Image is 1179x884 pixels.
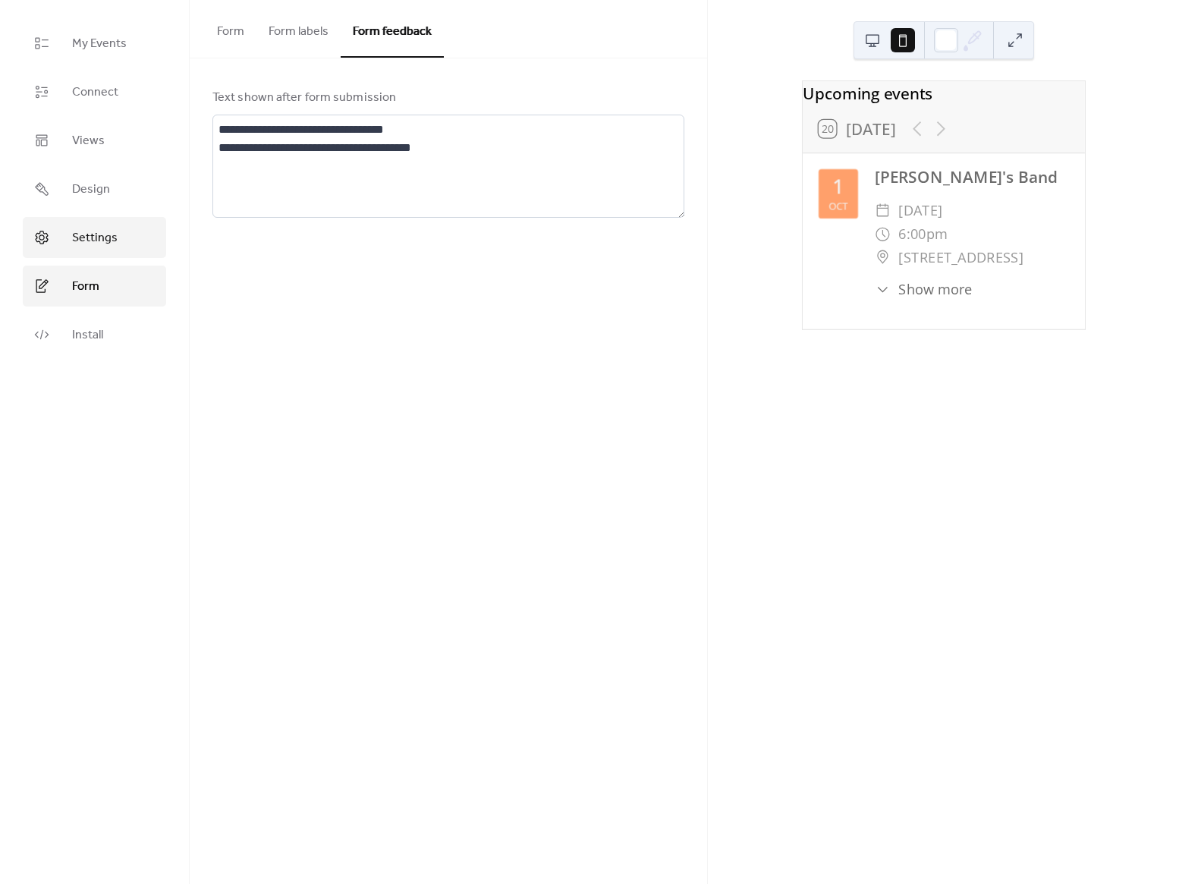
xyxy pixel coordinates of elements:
[803,81,1085,105] div: Upcoming events
[72,181,110,199] span: Design
[875,279,891,300] div: ​
[72,35,127,53] span: My Events
[875,165,1069,189] div: [PERSON_NAME]'s Band
[898,222,948,246] span: 6:00pm
[832,177,843,197] div: 1
[23,314,166,355] a: Install
[72,278,99,296] span: Form
[23,217,166,258] a: Settings
[898,246,1023,269] span: [STREET_ADDRESS]
[23,23,166,64] a: My Events
[898,199,943,222] span: [DATE]
[23,71,166,112] a: Connect
[72,326,103,344] span: Install
[72,83,118,102] span: Connect
[875,279,973,300] button: ​Show more
[875,246,891,269] div: ​
[875,222,891,246] div: ​
[875,199,891,222] div: ​
[23,168,166,209] a: Design
[23,266,166,307] a: Form
[828,201,848,211] div: Oct
[72,229,118,247] span: Settings
[898,279,973,300] span: Show more
[23,120,166,161] a: Views
[212,89,681,107] div: Text shown after form submission
[72,132,105,150] span: Views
